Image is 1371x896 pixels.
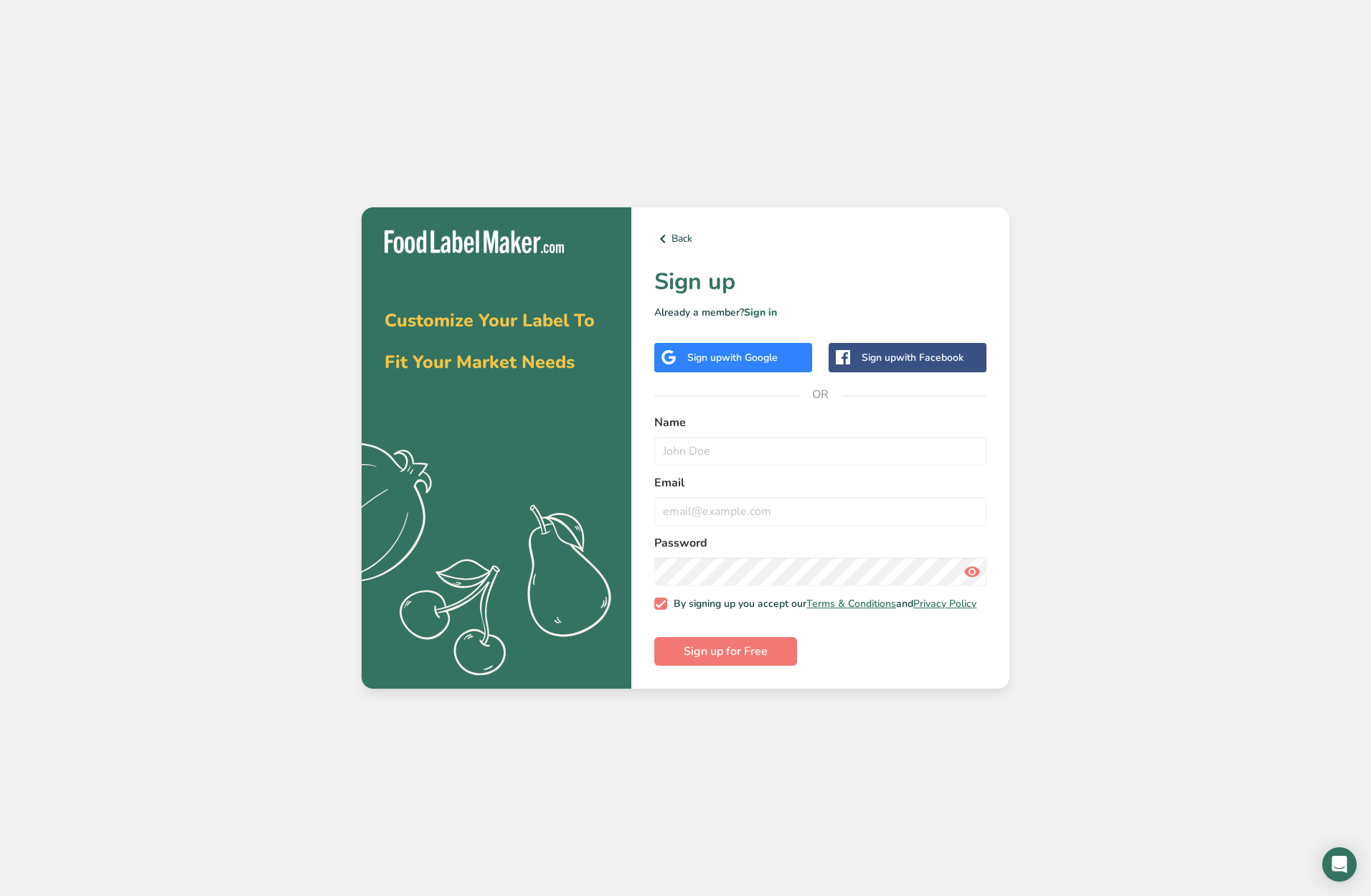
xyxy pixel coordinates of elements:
[654,637,797,666] button: Sign up for Free
[722,351,778,364] span: with Google
[806,597,896,610] a: Terms & Conditions
[913,597,976,610] a: Privacy Policy
[385,230,564,254] img: Food Label Maker
[687,350,778,365] div: Sign up
[654,497,986,526] input: email@example.com
[385,308,595,374] span: Customize Your Label To Fit Your Market Needs
[654,265,986,299] h1: Sign up
[654,414,986,431] label: Name
[684,643,768,660] span: Sign up for Free
[862,350,964,365] div: Sign up
[799,373,842,416] span: OR
[1322,847,1357,882] div: Open Intercom Messenger
[896,351,964,364] span: with Facebook
[654,534,986,552] label: Password
[654,305,986,320] p: Already a member?
[667,598,977,610] span: By signing up you accept our and
[744,306,777,319] a: Sign in
[654,437,986,466] input: John Doe
[654,230,986,247] a: Back
[654,474,986,491] label: Email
